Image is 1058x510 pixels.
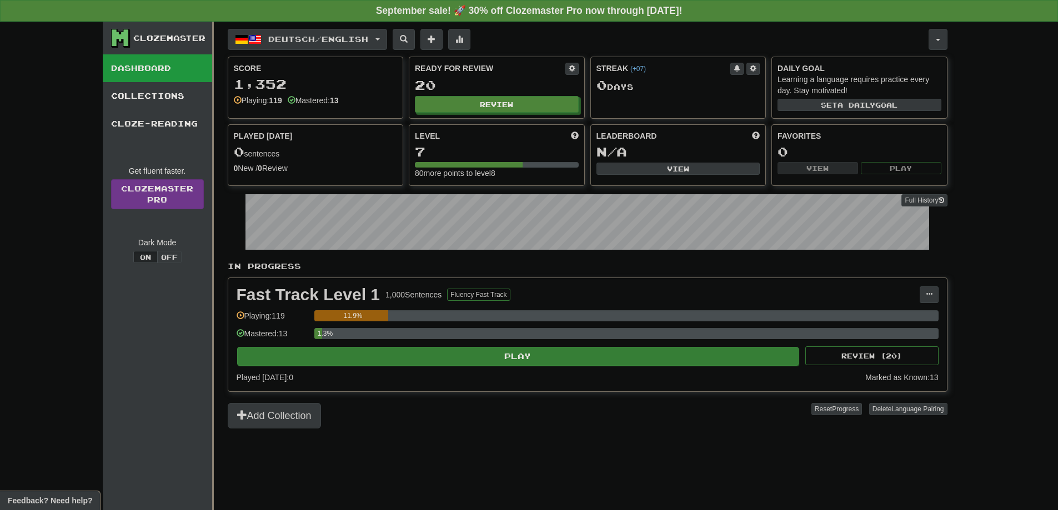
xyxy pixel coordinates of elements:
button: DeleteLanguage Pairing [869,403,947,415]
span: 0 [596,77,607,93]
button: Full History [901,194,947,206]
div: 1.3% [318,328,322,339]
span: This week in points, UTC [752,130,760,142]
strong: 119 [269,96,282,105]
div: 1,000 Sentences [385,289,442,300]
strong: 0 [258,164,262,173]
button: Review [415,96,579,113]
div: Marked as Known: 13 [865,372,939,383]
span: Played [DATE] [234,130,293,142]
a: (+07) [630,65,646,73]
div: 1,352 [234,77,398,91]
strong: September sale! 🚀 30% off Clozemaster Pro now through [DATE]! [376,5,683,16]
button: Search sentences [393,29,415,50]
div: Clozemaster [133,33,205,44]
div: 7 [415,145,579,159]
span: Open feedback widget [8,495,92,506]
a: ClozemasterPro [111,179,204,209]
span: 0 [234,144,244,159]
div: Dark Mode [111,237,204,248]
strong: 13 [330,96,339,105]
div: sentences [234,145,398,159]
div: 20 [415,78,579,92]
button: Seta dailygoal [778,99,941,111]
a: Cloze-Reading [103,110,212,138]
button: Deutsch/English [228,29,387,50]
span: Score more points to level up [571,130,579,142]
a: Dashboard [103,54,212,82]
button: Review (20) [805,346,939,365]
div: 0 [778,145,941,159]
div: Ready for Review [415,63,565,74]
button: Add sentence to collection [420,29,443,50]
div: Get fluent faster. [111,165,204,176]
div: Fast Track Level 1 [237,286,380,303]
button: Play [237,347,799,366]
span: Progress [832,405,859,413]
div: New / Review [234,163,398,174]
button: Off [157,251,182,263]
div: Streak [596,63,731,74]
button: More stats [448,29,470,50]
div: Mastered: [288,95,339,106]
div: Score [234,63,398,74]
strong: 0 [234,164,238,173]
span: Level [415,130,440,142]
button: On [133,251,158,263]
span: N/A [596,144,627,159]
span: Played [DATE]: 0 [237,373,293,382]
button: Fluency Fast Track [447,289,510,301]
div: Day s [596,78,760,93]
span: a daily [838,101,875,109]
div: Playing: 119 [237,310,309,329]
div: Favorites [778,130,941,142]
span: Deutsch / English [268,34,368,44]
div: Learning a language requires practice every day. Stay motivated! [778,74,941,96]
div: Playing: [234,95,282,106]
button: View [778,162,858,174]
div: Daily Goal [778,63,941,74]
p: In Progress [228,261,947,272]
span: Leaderboard [596,130,657,142]
div: Mastered: 13 [237,328,309,346]
a: Collections [103,82,212,110]
button: Play [861,162,941,174]
button: ResetProgress [811,403,862,415]
div: 80 more points to level 8 [415,168,579,179]
div: 11.9% [318,310,389,321]
button: View [596,163,760,175]
span: Language Pairing [891,405,944,413]
button: Add Collection [228,403,321,428]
